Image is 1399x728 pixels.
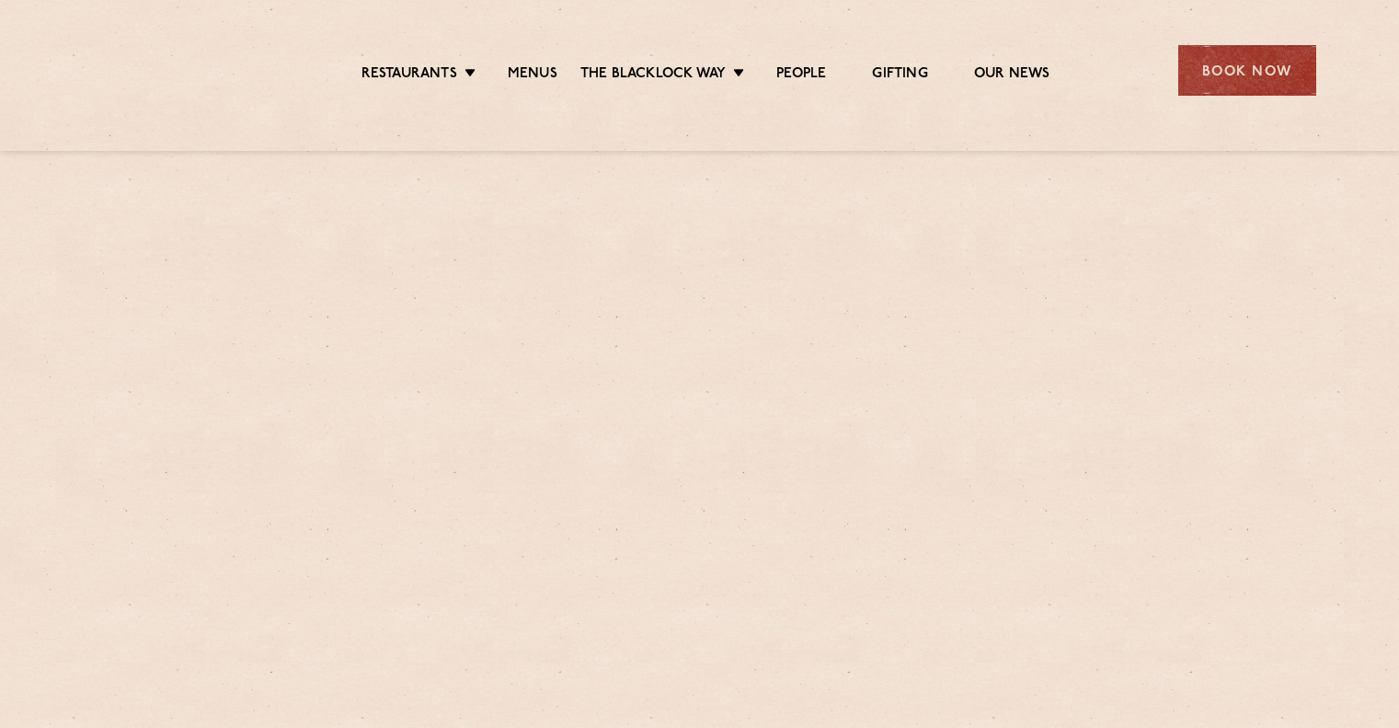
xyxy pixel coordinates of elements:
[361,65,457,86] a: Restaurants
[84,17,243,123] img: svg%3E
[776,65,826,86] a: People
[872,65,927,86] a: Gifting
[508,65,557,86] a: Menus
[974,65,1050,86] a: Our News
[580,65,726,86] a: The Blacklock Way
[1178,45,1316,96] div: Book Now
